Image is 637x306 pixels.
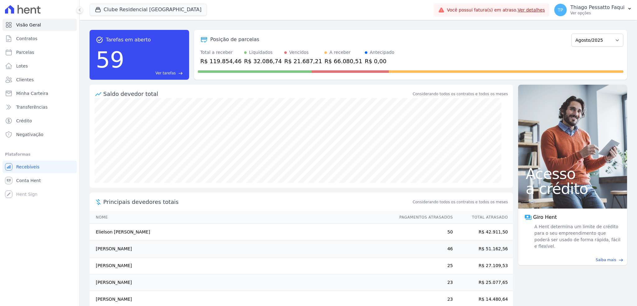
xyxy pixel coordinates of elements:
span: Ver tarefas [156,70,176,76]
a: Minha Carteira [2,87,77,100]
div: Total a receber [200,49,242,56]
span: Giro Hent [533,214,557,221]
th: Pagamentos Atrasados [393,211,453,224]
div: Vencidos [289,49,309,56]
div: Antecipado [370,49,394,56]
td: [PERSON_NAME] [90,274,393,291]
span: Conta Hent [16,177,41,184]
span: east [619,258,623,262]
td: [PERSON_NAME] [90,241,393,257]
span: Negativação [16,131,44,138]
span: east [178,71,183,76]
th: Total Atrasado [453,211,513,224]
span: task_alt [96,36,103,44]
p: Thiago Pessatto Faqui [570,4,625,11]
td: R$ 25.077,65 [453,274,513,291]
div: 59 [96,44,124,76]
td: 50 [393,224,453,241]
div: R$ 119.854,46 [200,57,242,65]
span: Clientes [16,77,34,83]
div: R$ 21.687,21 [284,57,322,65]
div: Liquidados [249,49,273,56]
a: Recebíveis [2,161,77,173]
a: Lotes [2,60,77,72]
td: Elielson [PERSON_NAME] [90,224,393,241]
span: Considerando todos os contratos e todos os meses [413,199,508,205]
span: Contratos [16,35,37,42]
span: a crédito [526,181,620,196]
a: Negativação [2,128,77,141]
div: Plataformas [5,151,74,158]
td: R$ 27.109,53 [453,257,513,274]
a: Clientes [2,73,77,86]
span: Recebíveis [16,164,40,170]
td: 23 [393,274,453,291]
span: Tarefas em aberto [106,36,151,44]
td: [PERSON_NAME] [90,257,393,274]
td: R$ 42.911,50 [453,224,513,241]
p: Ver opções [570,11,625,16]
span: A Hent determina um limite de crédito para o seu empreendimento que poderá ser usado de forma ráp... [533,224,621,250]
th: Nome [90,211,393,224]
button: Clube Residencial [GEOGRAPHIC_DATA] [90,4,207,16]
span: Saiba mais [596,257,616,263]
a: Transferências [2,101,77,113]
span: Transferências [16,104,48,110]
a: Visão Geral [2,19,77,31]
span: Acesso [526,166,620,181]
a: Conta Hent [2,174,77,187]
span: Visão Geral [16,22,41,28]
div: R$ 66.080,51 [324,57,362,65]
span: Principais devedores totais [103,198,411,206]
div: Considerando todos os contratos e todos os meses [413,91,508,97]
td: 25 [393,257,453,274]
span: Lotes [16,63,28,69]
td: R$ 51.162,56 [453,241,513,257]
span: Crédito [16,118,32,124]
div: A receber [329,49,351,56]
a: Parcelas [2,46,77,59]
span: Minha Carteira [16,90,48,97]
a: Saiba mais east [522,257,623,263]
div: R$ 0,00 [365,57,394,65]
a: Crédito [2,115,77,127]
span: Parcelas [16,49,34,55]
div: R$ 32.086,74 [244,57,282,65]
div: Saldo devedor total [103,90,411,98]
span: Você possui fatura(s) em atraso. [447,7,545,13]
a: Contratos [2,32,77,45]
a: Ver detalhes [518,7,545,12]
td: 46 [393,241,453,257]
button: TP Thiago Pessatto Faqui Ver opções [549,1,637,19]
span: TP [558,8,563,12]
a: Ver tarefas east [127,70,183,76]
div: Posição de parcelas [210,36,259,43]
